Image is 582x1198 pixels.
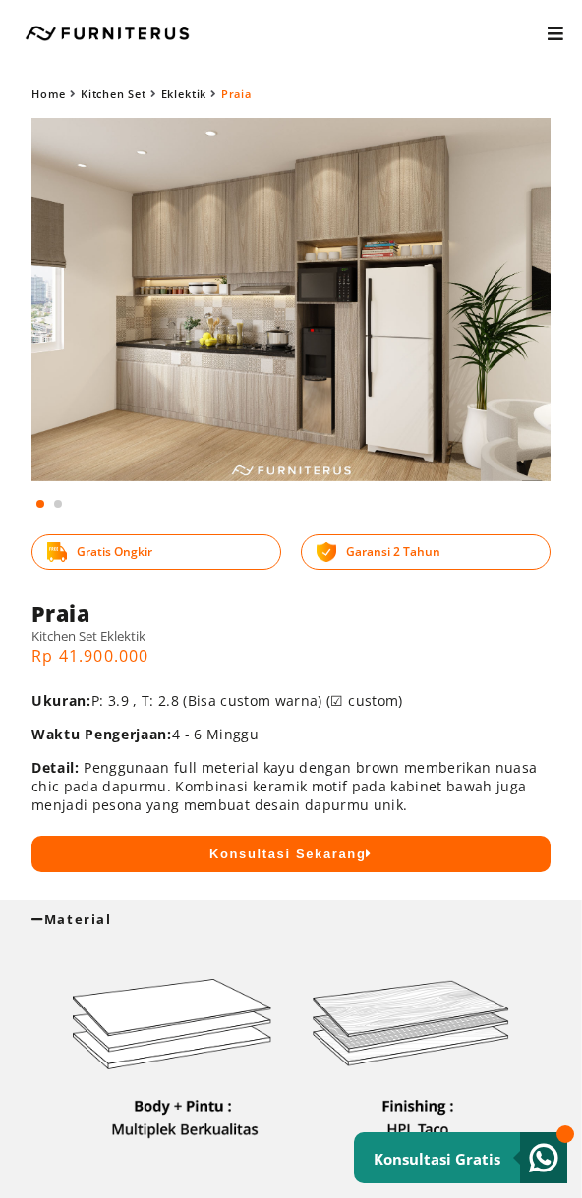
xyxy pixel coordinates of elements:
[221,86,252,101] span: Praia
[346,543,440,560] span: Garansi 2 Tahun
[374,1149,500,1169] small: Konsultasi Gratis
[31,725,551,743] p: 4 - 6 Minggu
[31,725,172,743] span: Waktu Pengerjaan:
[161,86,207,101] a: Eklektik
[31,645,551,667] p: Rp 41.900.000
[31,836,551,872] button: Konsultasi Sekarang
[31,758,537,814] : Penggunaan full meterial kayu dengan brown memberikan nuasa chic pada dapurmu. Kombinasi keramik ...
[31,627,551,645] h5: Kitchen Set Eklektik
[31,691,551,710] p: P: 3.9 , T: 2.8 (Bisa custom warna) (☑ custom)
[31,691,91,710] span: Ukuran:
[31,86,66,101] a: Home
[354,1132,567,1183] a: Konsultasi Gratis
[31,910,551,928] div: Material
[81,86,146,101] a: Kitchen Set
[31,758,80,777] span: Detail:
[31,599,551,627] h1: Praia
[77,543,152,560] span: Gratis Ongkir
